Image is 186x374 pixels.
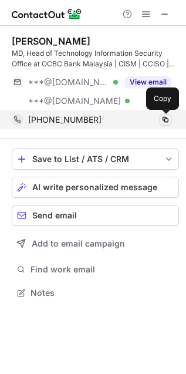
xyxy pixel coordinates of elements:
img: ContactOut v5.3.10 [12,7,82,21]
button: Notes [12,285,179,301]
span: ***@[DOMAIN_NAME] [28,96,121,106]
span: ***@[DOMAIN_NAME] [28,77,109,87]
span: Find work email [31,264,174,275]
span: Notes [31,288,174,298]
button: Reveal Button [125,76,171,88]
button: save-profile-one-click [12,149,179,170]
span: [PHONE_NUMBER] [28,114,102,125]
span: Add to email campaign [32,239,125,248]
span: Send email [32,211,77,220]
button: AI write personalized message [12,177,179,198]
div: MD, Head of Technology Information Security Office at OCBC Bank Malaysia | CISM | CCISO | TOGAF [12,48,179,69]
div: Save to List / ATS / CRM [32,154,158,164]
button: Send email [12,205,179,226]
div: [PERSON_NAME] [12,35,90,47]
span: AI write personalized message [32,183,157,192]
button: Find work email [12,261,179,278]
button: Add to email campaign [12,233,179,254]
